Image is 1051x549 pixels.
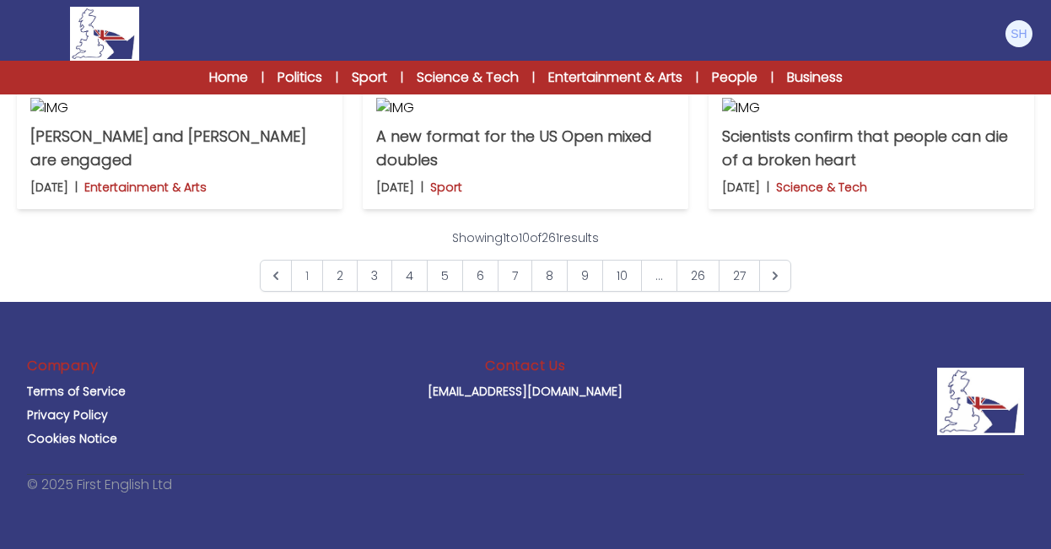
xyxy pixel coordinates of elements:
[498,260,532,292] a: Go to page 7
[363,84,688,209] a: IMG A new format for the US Open mixed doubles [DATE] | Sport
[291,260,323,292] span: 1
[503,229,506,246] span: 1
[27,430,117,447] a: Cookies Notice
[462,260,499,292] a: Go to page 6
[261,69,264,86] span: |
[17,7,192,61] a: Logo
[452,229,599,246] p: Showing to of results
[27,356,99,376] h3: Company
[428,383,623,400] a: [EMAIL_ADDRESS][DOMAIN_NAME]
[722,98,1021,118] img: IMG
[542,229,559,246] span: 261
[27,383,126,400] a: Terms of Service
[676,260,720,292] a: Go to page 26
[485,356,566,376] h3: Contact Us
[771,69,773,86] span: |
[759,260,791,292] a: Next &raquo;
[776,179,867,196] p: Science & Tech
[30,98,329,118] img: IMG
[336,69,338,86] span: |
[519,229,530,246] span: 10
[696,69,698,86] span: |
[937,368,1024,435] img: Company Logo
[84,179,207,196] p: Entertainment & Arts
[719,260,760,292] a: Go to page 27
[376,179,414,196] p: [DATE]
[430,179,462,196] p: Sport
[30,179,68,196] p: [DATE]
[352,67,387,88] a: Sport
[401,69,403,86] span: |
[209,67,248,88] a: Home
[30,125,329,172] p: [PERSON_NAME] and [PERSON_NAME] are engaged
[1005,20,1032,47] img: Steve Hughes
[391,260,428,292] a: Go to page 4
[641,260,677,292] span: ...
[787,67,843,88] a: Business
[767,179,769,196] b: |
[260,260,292,292] span: &laquo; Previous
[421,179,423,196] b: |
[712,67,757,88] a: People
[376,98,675,118] img: IMG
[532,69,535,86] span: |
[567,260,603,292] a: Go to page 9
[376,125,675,172] p: A new format for the US Open mixed doubles
[722,125,1021,172] p: Scientists confirm that people can die of a broken heart
[417,67,519,88] a: Science & Tech
[531,260,568,292] a: Go to page 8
[278,67,322,88] a: Politics
[260,229,791,292] nav: Pagination Navigation
[75,179,78,196] b: |
[322,260,358,292] a: Go to page 2
[357,260,392,292] a: Go to page 3
[709,84,1034,209] a: IMG Scientists confirm that people can die of a broken heart [DATE] | Science & Tech
[548,67,682,88] a: Entertainment & Arts
[722,179,760,196] p: [DATE]
[27,406,108,423] a: Privacy Policy
[602,260,642,292] a: Go to page 10
[427,260,463,292] a: Go to page 5
[17,84,342,209] a: IMG [PERSON_NAME] and [PERSON_NAME] are engaged [DATE] | Entertainment & Arts
[27,475,172,495] p: © 2025 First English Ltd
[70,7,139,61] img: Logo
